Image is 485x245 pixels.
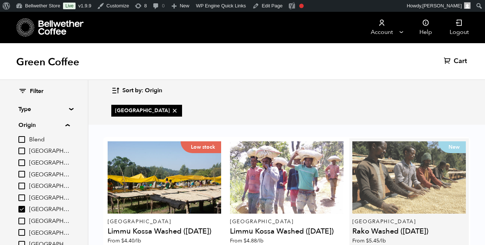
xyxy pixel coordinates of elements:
[352,219,466,224] p: [GEOGRAPHIC_DATA]
[108,228,221,235] h4: Limmu Kossa Washed ([DATE])
[18,136,25,143] input: Blend
[244,237,264,244] bdi: 4.88
[29,182,70,190] span: [GEOGRAPHIC_DATA]
[257,237,264,244] span: /lb
[230,219,343,224] p: [GEOGRAPHIC_DATA]
[29,171,70,179] span: [GEOGRAPHIC_DATA]
[230,237,264,244] span: From
[18,183,25,189] input: [GEOGRAPHIC_DATA]
[352,228,466,235] h4: Rako Washed ([DATE])
[135,237,141,244] span: /lb
[359,12,404,43] a: Account
[29,217,70,225] span: [GEOGRAPHIC_DATA]
[29,147,70,155] span: [GEOGRAPHIC_DATA]
[18,229,25,236] input: [GEOGRAPHIC_DATA]
[181,141,221,153] p: Low stock
[29,194,70,202] span: [GEOGRAPHIC_DATA]
[18,159,25,166] input: [GEOGRAPHIC_DATA]
[111,82,162,99] button: Sort by: Origin
[121,237,141,244] bdi: 4.40
[422,3,462,8] span: [PERSON_NAME]
[18,194,25,201] input: [GEOGRAPHIC_DATA]
[366,237,386,244] bdi: 5.45
[18,171,25,177] input: [GEOGRAPHIC_DATA]
[29,159,70,167] span: [GEOGRAPHIC_DATA]
[444,57,469,66] a: Cart
[230,228,343,235] h4: Limmu Kossa Washed ([DATE])
[121,237,124,244] span: $
[18,148,25,154] input: [GEOGRAPHIC_DATA]
[438,141,466,153] p: New
[108,237,141,244] span: From
[115,107,178,114] span: [GEOGRAPHIC_DATA]
[29,229,70,237] span: [GEOGRAPHIC_DATA]
[122,87,162,95] span: Sort by: Origin
[352,141,466,214] a: New
[244,237,247,244] span: $
[18,206,25,213] input: [GEOGRAPHIC_DATA]
[454,57,467,66] span: Cart
[379,237,386,244] span: /lb
[16,55,79,69] h1: Green Coffee
[411,12,441,43] a: Help
[29,206,70,214] span: [GEOGRAPHIC_DATA]
[30,87,43,96] span: Filter
[441,12,478,43] a: Logout
[18,218,25,224] input: [GEOGRAPHIC_DATA]
[18,105,69,114] summary: Type
[299,4,304,8] div: Focus keyphrase not set
[108,219,221,224] p: [GEOGRAPHIC_DATA]
[18,121,70,130] summary: Origin
[108,141,221,214] a: Low stock
[63,3,76,9] a: Live
[366,237,369,244] span: $
[352,237,386,244] span: From
[29,136,70,144] span: Blend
